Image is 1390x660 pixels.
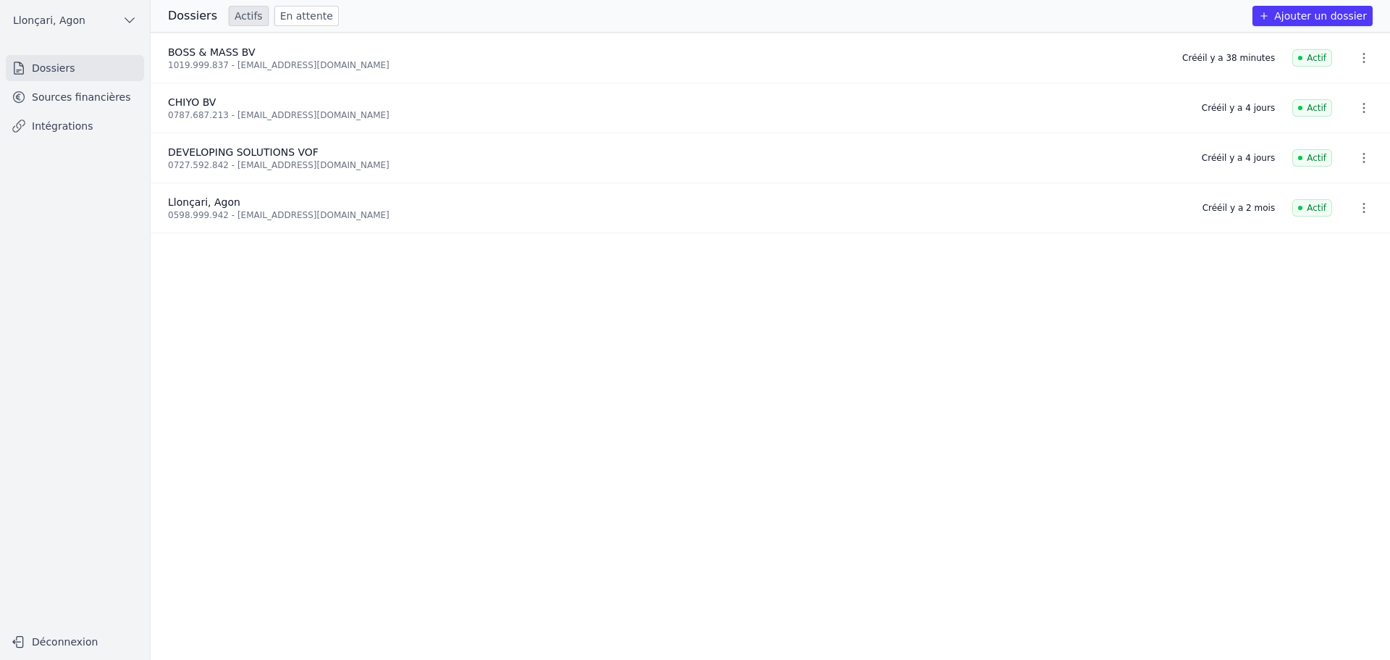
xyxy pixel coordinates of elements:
[168,196,240,208] span: Llonçari, Agon
[1292,99,1332,117] span: Actif
[6,55,144,81] a: Dossiers
[168,7,217,25] h3: Dossiers
[168,159,1184,171] div: 0727.592.842 - [EMAIL_ADDRESS][DOMAIN_NAME]
[168,46,256,58] span: BOSS & MASS BV
[6,84,144,110] a: Sources financières
[6,9,144,32] button: Llonçari, Agon
[1252,6,1373,26] button: Ajouter un dossier
[229,6,269,26] a: Actifs
[1202,202,1275,214] div: Créé il y a 2 mois
[1292,149,1332,167] span: Actif
[1292,49,1332,67] span: Actif
[168,59,1165,71] div: 1019.999.837 - [EMAIL_ADDRESS][DOMAIN_NAME]
[6,630,144,653] button: Déconnexion
[274,6,339,26] a: En attente
[168,109,1184,121] div: 0787.687.213 - [EMAIL_ADDRESS][DOMAIN_NAME]
[1182,52,1275,64] div: Créé il y a 38 minutes
[168,96,216,108] span: CHIYO BV
[1292,199,1332,217] span: Actif
[168,146,319,158] span: DEVELOPING SOLUTIONS VOF
[6,113,144,139] a: Intégrations
[13,13,85,28] span: Llonçari, Agon
[1202,102,1275,114] div: Créé il y a 4 jours
[168,209,1185,221] div: 0598.999.942 - [EMAIL_ADDRESS][DOMAIN_NAME]
[1202,152,1275,164] div: Créé il y a 4 jours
